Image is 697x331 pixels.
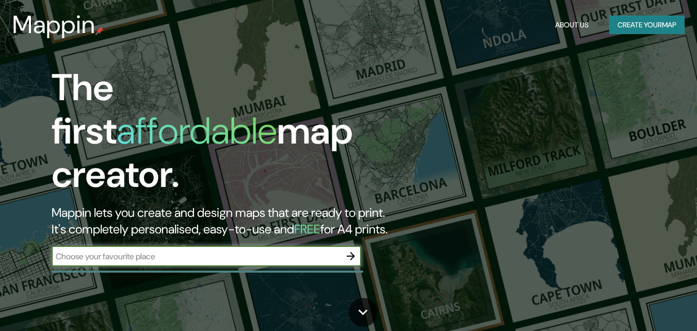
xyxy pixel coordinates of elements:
[52,250,341,262] input: Choose your favourite place
[12,10,95,39] h3: Mappin
[551,15,593,35] button: About Us
[52,66,400,204] h1: The first map creator.
[52,204,400,238] h2: Mappin lets you create and design maps that are ready to print. It's completely personalised, eas...
[609,15,685,35] button: Create yourmap
[95,27,104,35] img: mappin-pin
[294,221,320,237] h5: FREE
[117,107,277,155] h1: affordable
